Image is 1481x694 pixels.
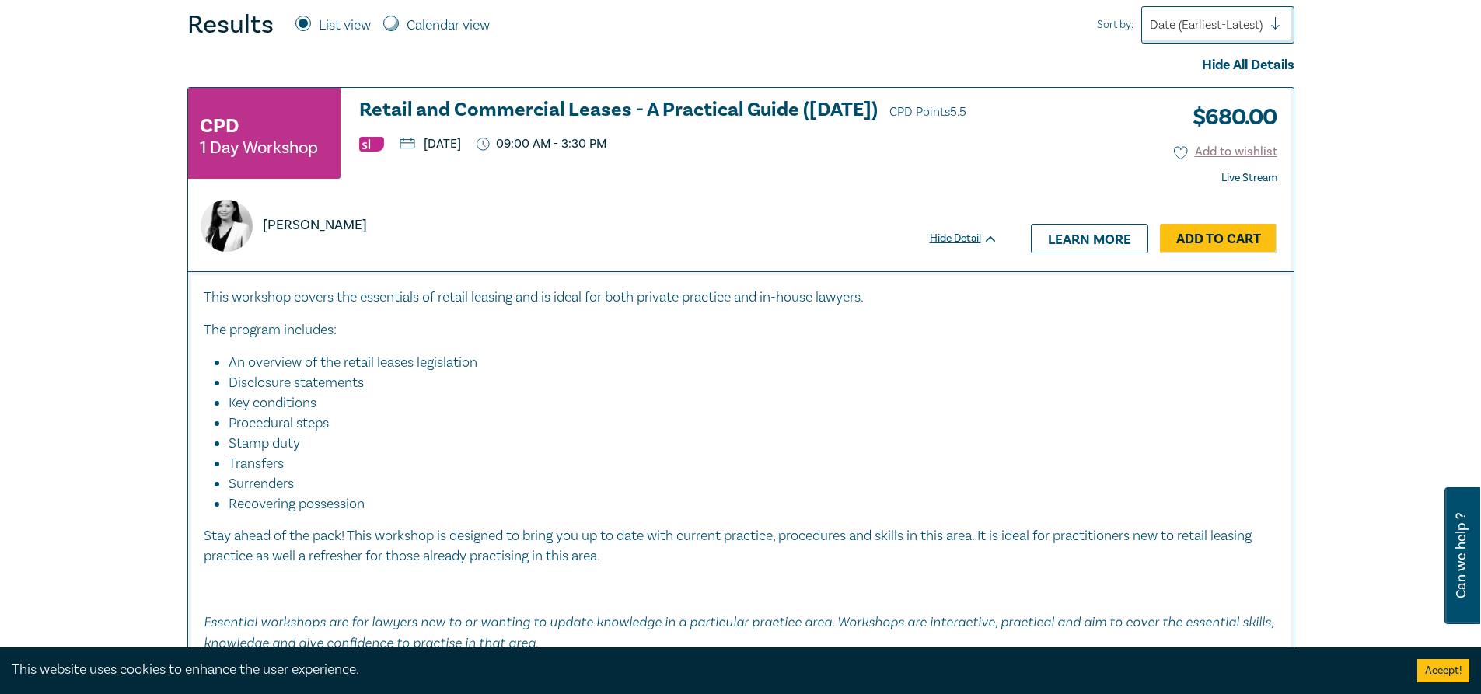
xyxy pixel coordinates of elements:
[187,9,274,40] h4: Results
[204,320,1278,340] p: The program includes:
[263,215,367,235] p: [PERSON_NAME]
[1097,16,1133,33] span: Sort by:
[229,434,1263,454] li: Stamp duty
[1160,224,1277,253] a: Add to Cart
[1417,659,1469,682] button: Accept cookies
[1221,171,1277,185] strong: Live Stream
[1031,224,1148,253] a: Learn more
[229,454,1263,474] li: Transfers
[889,104,966,120] span: CPD Points 5.5
[1174,143,1277,161] button: Add to wishlist
[204,526,1278,567] p: Stay ahead of the pack! This workshop is designed to bring you up to date with current practice, ...
[319,16,371,36] label: List view
[1454,497,1469,615] span: Can we help ?
[12,660,1394,680] div: This website uses cookies to enhance the user experience.
[359,99,998,123] h3: Retail and Commercial Leases - A Practical Guide ([DATE])
[1150,16,1153,33] input: Sort by
[229,353,1263,373] li: An overview of the retail leases legislation
[359,137,384,152] img: Substantive Law
[359,99,998,123] a: Retail and Commercial Leases - A Practical Guide ([DATE]) CPD Points5.5
[187,55,1294,75] div: Hide All Details
[201,200,253,252] img: https://s3.ap-southeast-2.amazonaws.com/leo-cussen-store-production-content/Contacts/Grace%20Xiao...
[229,494,1278,514] li: Recovering possession
[930,231,1015,246] div: Hide Detail
[477,137,607,152] p: 09:00 AM - 3:30 PM
[204,288,1278,308] p: This workshop covers the essentials of retail leasing and is ideal for both private practice and ...
[200,112,239,140] h3: CPD
[229,413,1263,434] li: Procedural steps
[204,613,1273,650] em: Essential workshops are for lawyers new to or wanting to update knowledge in a particular practic...
[1181,99,1277,135] h3: $ 680.00
[407,16,490,36] label: Calendar view
[229,393,1263,413] li: Key conditions
[229,373,1263,393] li: Disclosure statements
[229,474,1263,494] li: Surrenders
[200,140,318,155] small: 1 Day Workshop
[400,138,461,150] p: [DATE]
